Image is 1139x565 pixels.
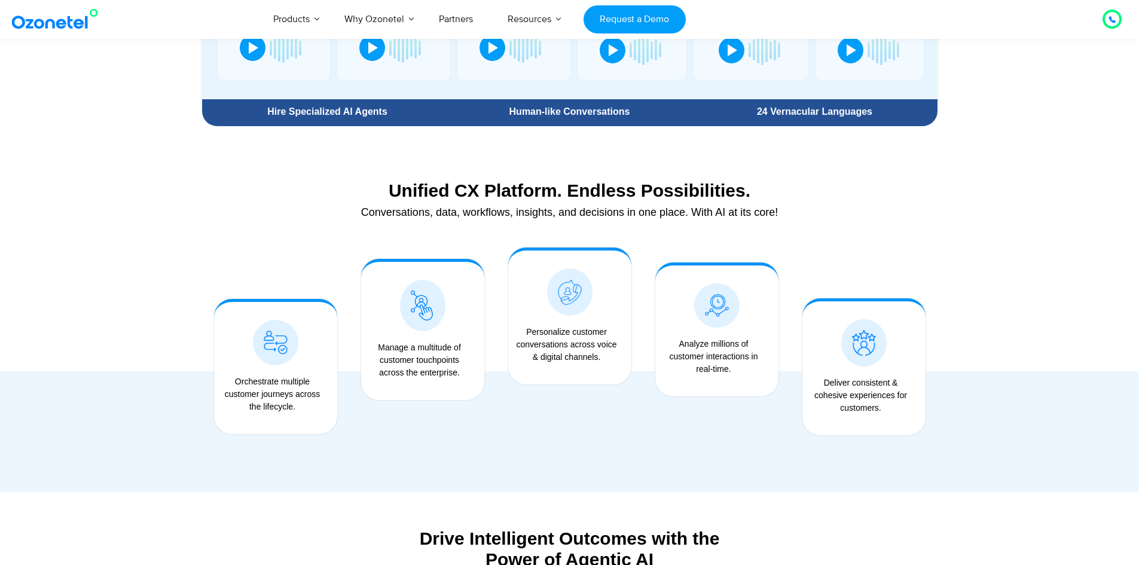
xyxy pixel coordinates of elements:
[220,375,325,413] div: Orchestrate multiple customer journeys across the lifecycle.
[208,207,932,218] div: Conversations, data, workflows, insights, and decisions in one place. With AI at its core!
[208,180,932,201] div: Unified CX Platform. Endless Possibilities.
[208,107,447,117] div: Hire Specialized AI Agents
[584,5,686,33] a: Request a Demo
[661,338,767,375] div: Analyze millions of customer interactions in real-time.
[698,107,931,117] div: 24 Vernacular Languages
[367,341,472,379] div: Manage a multitude of customer touchpoints across the enterprise.
[514,326,619,364] div: Personalize customer conversations across voice & digital channels.
[453,107,686,117] div: Human-like Conversations
[808,377,914,414] div: Deliver consistent & cohesive experiences for customers.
